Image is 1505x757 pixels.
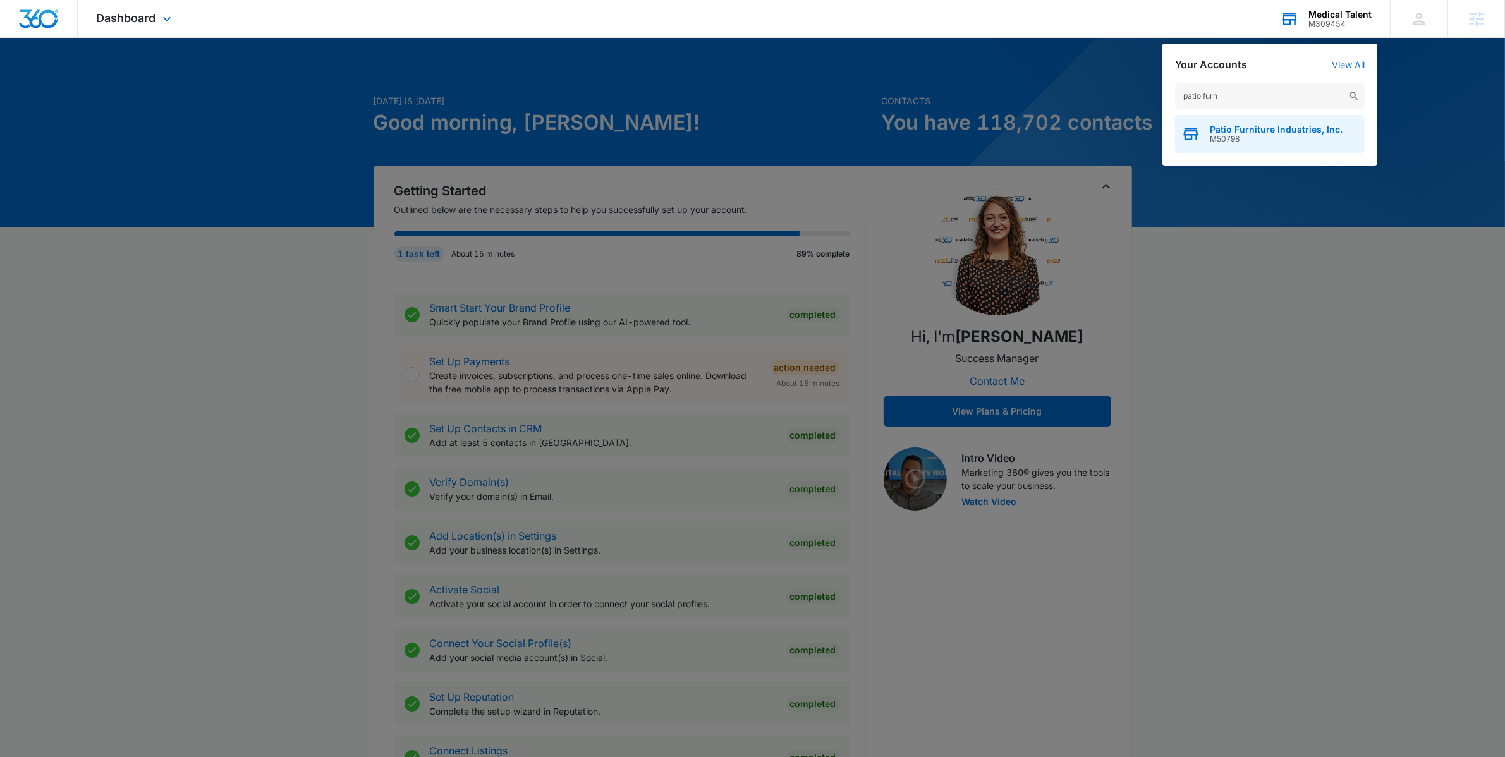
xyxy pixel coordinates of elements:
[97,11,156,25] span: Dashboard
[1308,9,1372,20] div: account name
[1308,20,1372,28] div: account id
[1332,59,1365,70] a: View All
[1175,83,1365,109] input: Search Accounts
[1210,124,1343,135] span: Patio Furniture Industries, Inc.
[1210,135,1343,143] span: M50798
[1175,115,1365,153] button: Patio Furniture Industries, Inc.M50798
[1175,59,1247,71] h2: Your Accounts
